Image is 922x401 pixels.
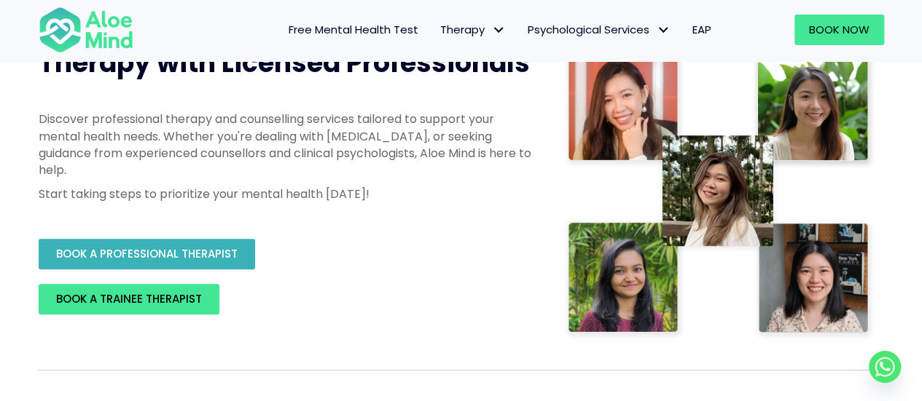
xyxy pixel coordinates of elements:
[289,22,418,37] span: Free Mental Health Test
[440,22,506,37] span: Therapy
[653,20,674,41] span: Psychological Services: submenu
[39,284,219,314] a: BOOK A TRAINEE THERAPIST
[692,22,711,37] span: EAP
[39,6,133,54] img: Aloe mind Logo
[39,44,530,82] span: Therapy with Licensed Professionals
[429,15,517,45] a: TherapyTherapy: submenu
[563,45,875,341] img: Therapist collage
[278,15,429,45] a: Free Mental Health Test
[56,291,202,306] span: BOOK A TRAINEE THERAPIST
[869,351,901,383] a: Whatsapp
[794,15,884,45] a: Book Now
[528,22,671,37] span: Psychological Services
[152,15,722,45] nav: Menu
[39,186,534,202] p: Start taking steps to prioritize your mental health [DATE]!
[681,15,722,45] a: EAP
[488,20,509,41] span: Therapy: submenu
[56,246,238,261] span: BOOK A PROFESSIONAL THERAPIST
[39,239,255,269] a: BOOK A PROFESSIONAL THERAPIST
[39,111,534,178] p: Discover professional therapy and counselling services tailored to support your mental health nee...
[809,22,870,37] span: Book Now
[517,15,681,45] a: Psychological ServicesPsychological Services: submenu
